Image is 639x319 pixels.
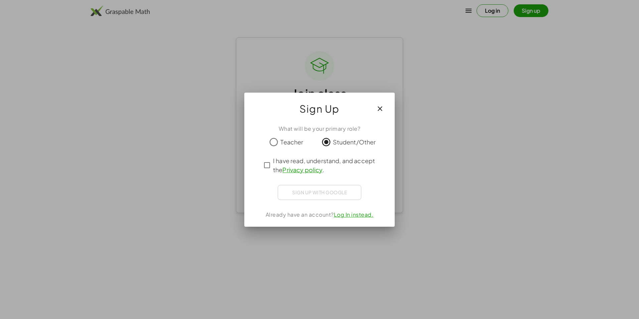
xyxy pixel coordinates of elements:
span: I have read, understand, and accept the . [273,156,378,174]
span: Student/Other [333,137,376,146]
div: Already have an account? [252,211,387,219]
a: Log In instead. [334,211,374,218]
a: Privacy policy [282,166,322,174]
span: Sign Up [299,101,340,117]
span: Teacher [280,137,303,146]
div: What will be your primary role? [252,125,387,133]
